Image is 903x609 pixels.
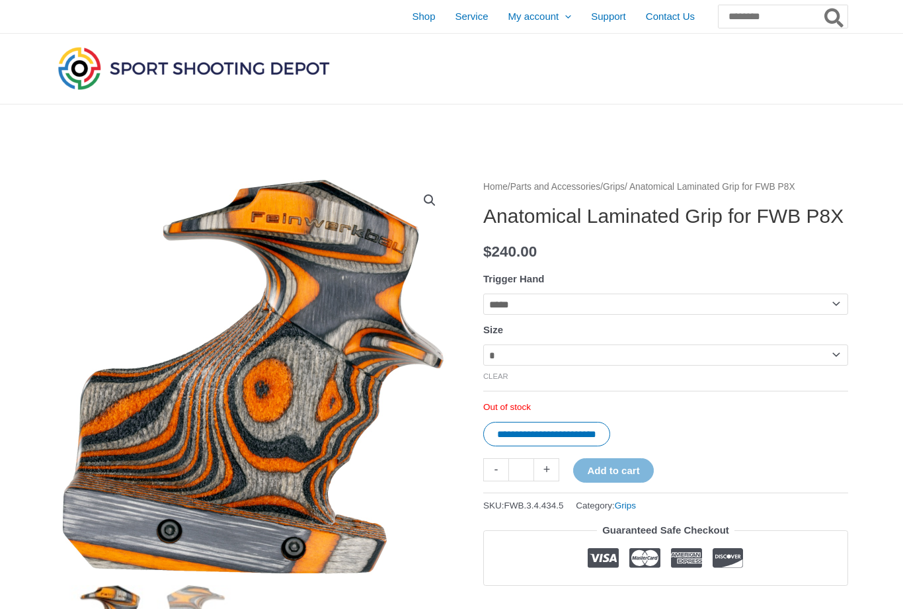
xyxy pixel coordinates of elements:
[504,501,564,510] span: FWB.3.4.434.5
[483,182,508,192] a: Home
[483,179,848,196] nav: Breadcrumb
[55,44,333,93] img: Sport Shooting Depot
[483,497,564,514] span: SKU:
[597,521,734,540] legend: Guaranteed Safe Checkout
[483,324,503,335] label: Size
[534,458,559,481] a: +
[510,182,601,192] a: Parts and Accessories
[603,182,625,192] a: Grips
[483,401,848,413] p: Out of stock
[822,5,847,28] button: Search
[573,458,653,483] button: Add to cart
[615,501,636,510] a: Grips
[483,372,508,380] a: Clear options
[483,204,848,228] h1: Anatomical Laminated Grip for FWB P8X
[483,458,508,481] a: -
[418,188,442,212] a: View full-screen image gallery
[576,497,636,514] span: Category:
[483,243,492,260] span: $
[483,243,537,260] bdi: 240.00
[508,458,534,481] input: Product quantity
[483,273,545,284] label: Trigger Hand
